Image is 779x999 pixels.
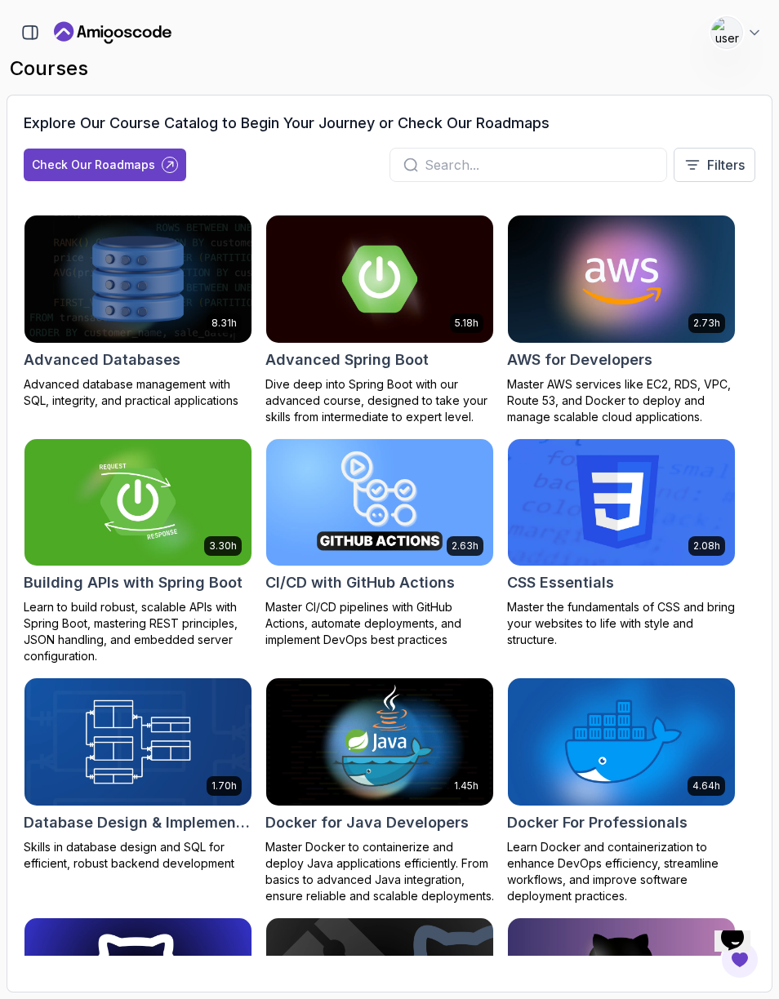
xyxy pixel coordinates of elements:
[507,811,688,834] h2: Docker For Professionals
[266,678,493,806] img: Docker for Java Developers card
[708,930,763,983] iframe: chat widget
[24,677,252,872] a: Database Design & Implementation card1.70hDatabase Design & ImplementationSkills in database desi...
[507,599,736,648] p: Master the fundamentals of CSS and bring your websites to life with style and structure.
[693,317,720,330] p: 2.73h
[265,677,494,904] a: Docker for Java Developers card1.45hDocker for Java DevelopersMaster Docker to containerize and d...
[24,149,186,181] button: Check Our Roadmaps
[508,215,735,343] img: AWS for Developers card
[24,112,550,135] h3: Explore Our Course Catalog to Begin Your Journey or Check Our Roadmaps
[693,539,720,553] p: 2.08h
[265,349,429,371] h2: Advanced Spring Boot
[507,376,736,425] p: Master AWS services like EC2, RDS, VPC, Route 53, and Docker to deploy and manage scalable cloud ...
[32,157,155,173] div: Check Our Roadmaps
[507,571,614,594] h2: CSS Essentials
[24,349,180,371] h2: Advanced Databases
[265,599,494,648] p: Master CI/CD pipelines with GitHub Actions, automate deployments, and implement DevOps best pract...
[24,438,252,665] a: Building APIs with Spring Boot card3.30hBuilding APIs with Spring BootLearn to build robust, scal...
[24,678,252,806] img: Database Design & Implementation card
[710,16,763,49] button: user profile image
[266,215,493,343] img: Advanced Spring Boot card
[24,599,252,664] p: Learn to build robust, scalable APIs with Spring Boot, mastering REST principles, JSON handling, ...
[265,571,455,594] h2: CI/CD with GitHub Actions
[54,20,171,46] a: Landing page
[508,439,735,566] img: CSS Essentials card
[24,811,252,834] h2: Database Design & Implementation
[265,839,494,904] p: Master Docker to containerize and deploy Java applications efficiently. From basics to advanced J...
[507,677,736,904] a: Docker For Professionals card4.64hDocker For ProfessionalsLearn Docker and containerization to en...
[711,17,742,48] img: user profile image
[211,317,237,330] p: 8.31h
[707,155,745,175] p: Filters
[24,215,252,343] img: Advanced Databases card
[24,215,252,409] a: Advanced Databases card8.31hAdvanced DatabasesAdvanced database management with SQL, integrity, a...
[265,438,494,649] a: CI/CD with GitHub Actions card2.63hCI/CD with GitHub ActionsMaster CI/CD pipelines with GitHub Ac...
[508,678,735,806] img: Docker For Professionals card
[10,55,769,82] h2: courses
[454,779,479,793] p: 1.45h
[507,349,652,371] h2: AWS for Developers
[265,376,494,425] p: Dive deep into Spring Boot with our advanced course, designed to take your skills from intermedia...
[24,439,252,566] img: Building APIs with Spring Boot card
[674,148,755,182] button: Filters
[209,539,237,553] p: 3.30h
[265,215,494,425] a: Advanced Spring Boot card5.18hAdvanced Spring BootDive deep into Spring Boot with our advanced co...
[452,539,479,553] p: 2.63h
[507,215,736,425] a: AWS for Developers card2.73hAWS for DevelopersMaster AWS services like EC2, RDS, VPC, Route 53, a...
[455,317,479,330] p: 5.18h
[265,811,469,834] h2: Docker for Java Developers
[266,439,493,566] img: CI/CD with GitHub Actions card
[425,155,653,175] input: Search...
[24,571,243,594] h2: Building APIs with Spring Boot
[507,839,736,904] p: Learn Docker and containerization to enhance DevOps efficiency, streamline workflows, and improve...
[211,779,237,793] p: 1.70h
[692,779,720,793] p: 4.64h
[24,376,252,409] p: Advanced database management with SQL, integrity, and practical applications
[24,839,252,872] p: Skills in database design and SQL for efficient, robust backend development
[507,438,736,649] a: CSS Essentials card2.08hCSS EssentialsMaster the fundamentals of CSS and bring your websites to l...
